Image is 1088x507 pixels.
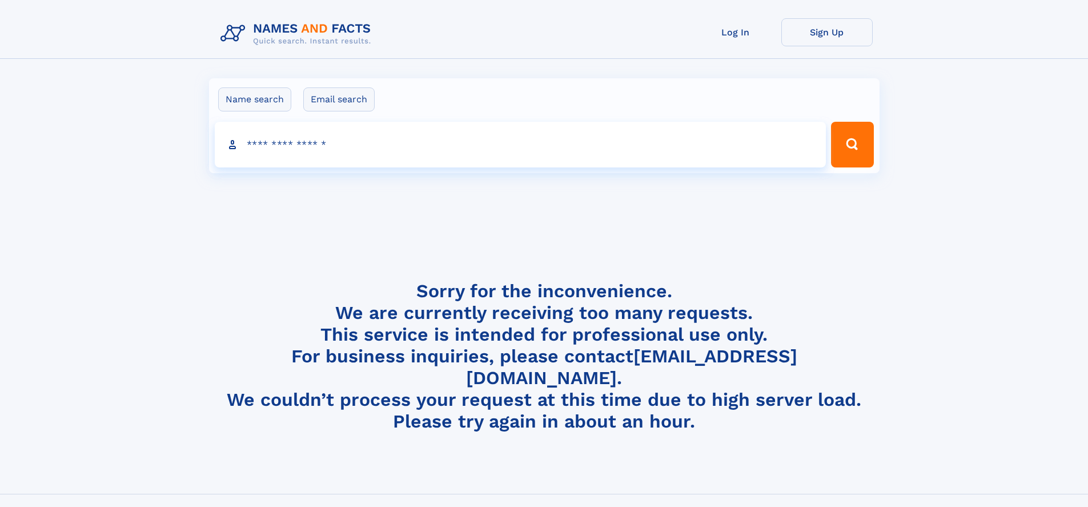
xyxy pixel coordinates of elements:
[215,122,826,167] input: search input
[216,18,380,49] img: Logo Names and Facts
[466,345,797,389] a: [EMAIL_ADDRESS][DOMAIN_NAME]
[781,18,873,46] a: Sign Up
[831,122,873,167] button: Search Button
[690,18,781,46] a: Log In
[218,87,291,111] label: Name search
[216,280,873,433] h4: Sorry for the inconvenience. We are currently receiving too many requests. This service is intend...
[303,87,375,111] label: Email search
